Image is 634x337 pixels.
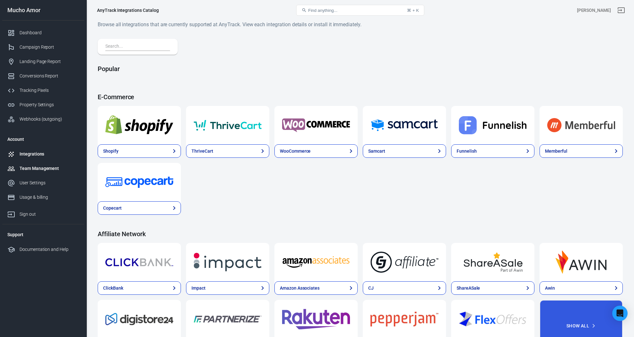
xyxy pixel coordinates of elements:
div: Account id: yzmGGMyF [577,7,611,14]
img: Shopify [105,114,173,137]
img: WooCommerce [282,114,350,137]
div: Property Settings [20,101,79,108]
a: ShareASale [451,281,534,295]
a: Copecart [98,201,181,215]
div: Usage & billing [20,194,79,201]
div: Samcart [368,148,385,155]
a: Impact [186,243,269,281]
a: Conversions Report [2,69,84,83]
a: ShareASale [451,243,534,281]
a: CJ [363,243,446,281]
img: ClickBank [105,251,173,274]
div: Conversions Report [20,73,79,79]
a: Usage & billing [2,190,84,205]
a: Memberful [540,106,623,144]
a: Webhooks (outgoing) [2,112,84,126]
a: Integrations [2,147,84,161]
a: Sign out [2,205,84,221]
div: Dashboard [20,29,79,36]
img: Samcart [370,114,438,137]
div: Team Management [20,165,79,172]
img: Impact [194,251,262,274]
a: Awin [540,243,623,281]
div: Sign out [20,211,79,218]
div: Campaign Report [20,44,79,51]
a: WooCommerce [274,106,358,144]
div: CJ [368,285,374,292]
h4: Affiliate Network [98,230,623,238]
div: Tracking Pixels [20,87,79,94]
input: Search... [105,43,167,51]
div: AnyTrack Integrations Catalog [97,7,159,13]
a: Team Management [2,161,84,176]
a: ThriveCart [186,144,269,158]
img: Digistore24 [105,308,173,331]
img: PepperJam [370,308,438,331]
img: Rakuten [282,308,350,331]
div: ⌘ + K [407,8,419,13]
img: Copecart [105,171,173,194]
img: Funnelish [459,114,527,137]
div: Landing Page Report [20,58,79,65]
a: Shopify [98,144,181,158]
a: Samcart [363,144,446,158]
div: Copecart [103,205,122,212]
a: User Settings [2,176,84,190]
a: Dashboard [2,26,84,40]
a: Impact [186,281,269,295]
a: Funnelish [451,144,534,158]
div: Amazon Associates [280,285,320,292]
div: ClickBank [103,285,123,292]
a: Landing Page Report [2,54,84,69]
a: CJ [363,281,446,295]
li: Support [2,227,84,242]
img: CJ [370,251,438,274]
div: Integrations [20,151,79,157]
h4: E-Commerce [98,93,623,101]
img: Amazon Associates [282,251,350,274]
a: ThriveCart [186,106,269,144]
a: ClickBank [98,281,181,295]
div: Awin [545,285,555,292]
div: WooCommerce [280,148,311,155]
span: Find anything... [308,8,337,13]
div: Documentation and Help [20,246,79,253]
div: Mucho Amor [2,7,84,13]
a: Campaign Report [2,40,84,54]
img: Awin [547,251,615,274]
a: WooCommerce [274,144,358,158]
a: Samcart [363,106,446,144]
div: Shopify [103,148,118,155]
div: ShareASale [457,285,480,292]
div: Memberful [545,148,567,155]
li: Account [2,132,84,147]
button: Find anything...⌘ + K [296,5,424,16]
a: Awin [540,281,623,295]
h4: Popular [98,65,623,73]
img: ShareASale [459,251,527,274]
a: Funnelish [451,106,534,144]
img: Partnerize [194,308,262,331]
div: Funnelish [457,148,477,155]
div: ThriveCart [191,148,213,155]
a: Shopify [98,106,181,144]
div: Open Intercom Messenger [612,306,628,321]
a: Copecart [98,163,181,201]
img: Memberful [547,114,615,137]
a: Memberful [540,144,623,158]
a: Property Settings [2,98,84,112]
a: ClickBank [98,243,181,281]
a: Amazon Associates [274,243,358,281]
a: Tracking Pixels [2,83,84,98]
a: Sign out [614,3,629,18]
img: FlexOffers [459,308,527,331]
img: ThriveCart [194,114,262,137]
a: Amazon Associates [274,281,358,295]
div: User Settings [20,180,79,186]
h6: Browse all integrations that are currently supported at AnyTrack. View each integration details o... [98,20,623,28]
div: Webhooks (outgoing) [20,116,79,123]
div: Impact [191,285,206,292]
